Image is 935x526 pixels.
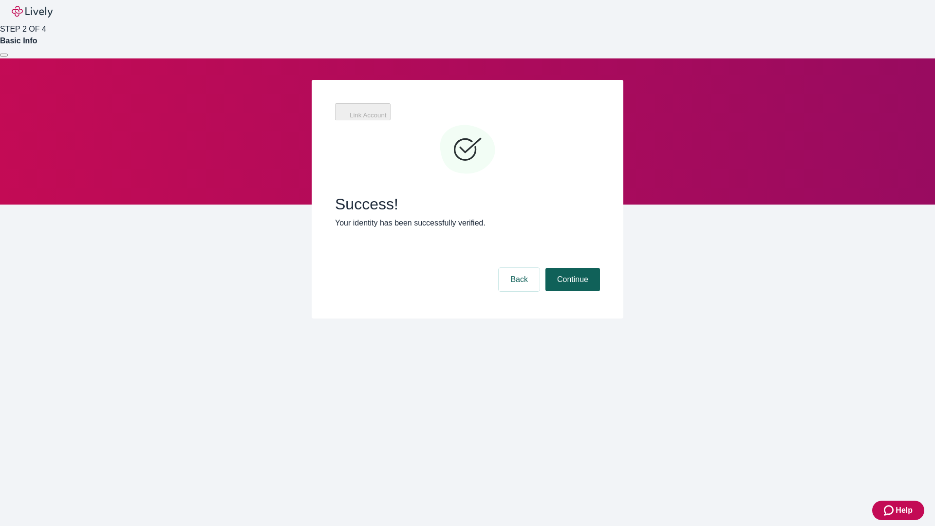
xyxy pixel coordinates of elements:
[896,505,913,516] span: Help
[12,6,53,18] img: Lively
[335,103,391,120] button: Link Account
[438,121,497,179] svg: Checkmark icon
[545,268,600,291] button: Continue
[335,217,600,229] p: Your identity has been successfully verified.
[884,505,896,516] svg: Zendesk support icon
[335,195,600,213] span: Success!
[499,268,540,291] button: Back
[872,501,924,520] button: Zendesk support iconHelp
